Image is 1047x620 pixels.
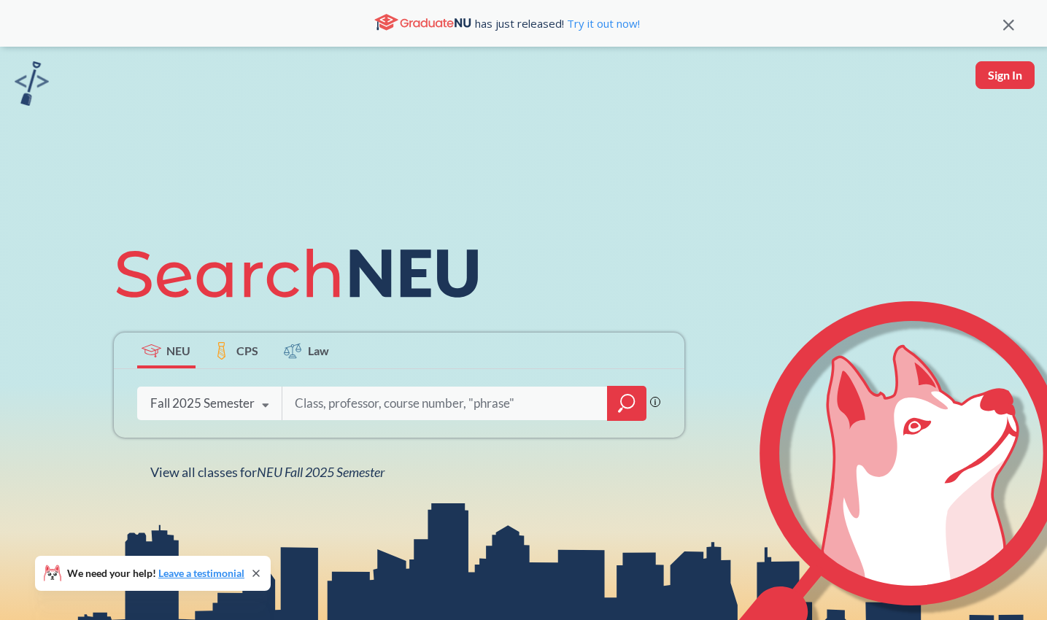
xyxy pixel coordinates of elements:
a: Leave a testimonial [158,567,244,579]
span: We need your help! [67,568,244,578]
span: NEU Fall 2025 Semester [257,464,385,480]
a: sandbox logo [15,61,49,110]
span: NEU [166,342,190,359]
svg: magnifying glass [618,393,635,414]
span: Law [308,342,329,359]
img: sandbox logo [15,61,49,106]
div: magnifying glass [607,386,646,421]
a: Try it out now! [564,16,640,31]
span: View all classes for [150,464,385,480]
button: Sign In [975,61,1035,89]
span: CPS [236,342,258,359]
span: has just released! [475,15,640,31]
div: Fall 2025 Semester [150,395,255,411]
input: Class, professor, course number, "phrase" [293,388,597,419]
